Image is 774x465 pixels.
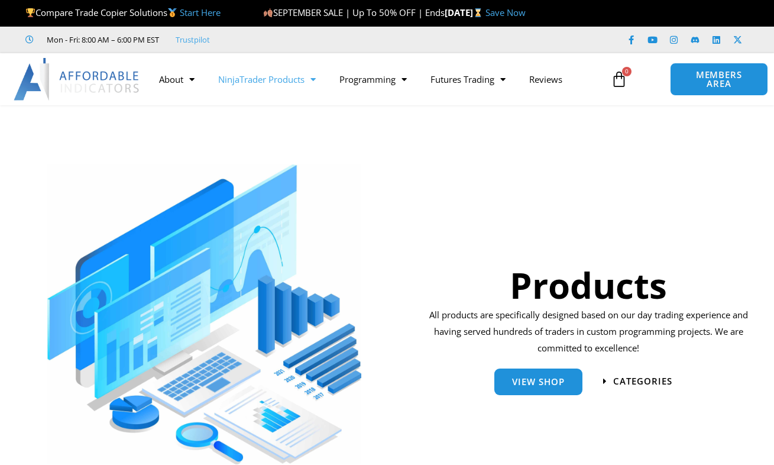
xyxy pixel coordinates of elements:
span: View Shop [512,377,565,386]
a: MEMBERS AREA [670,63,768,96]
a: Programming [328,66,419,93]
a: Save Now [485,7,526,18]
a: Trustpilot [176,33,210,47]
a: About [147,66,206,93]
img: 🏆 [26,8,35,17]
a: View Shop [494,369,582,395]
a: NinjaTrader Products [206,66,328,93]
a: Futures Trading [419,66,517,93]
span: Mon - Fri: 8:00 AM – 6:00 PM EST [44,33,159,47]
a: categories [603,377,672,386]
span: SEPTEMBER SALE | Up To 50% OFF | Ends [263,7,445,18]
img: ⌛ [474,8,482,17]
a: Reviews [517,66,574,93]
img: 🥇 [168,8,177,17]
img: 🍂 [264,8,273,17]
p: All products are specifically designed based on our day trading experience and having served hund... [425,307,752,357]
span: categories [613,377,672,386]
img: ProductsSection scaled | Affordable Indicators – NinjaTrader [47,164,361,464]
nav: Menu [147,66,604,93]
a: 0 [593,62,645,96]
img: LogoAI | Affordable Indicators – NinjaTrader [14,58,141,101]
span: MEMBERS AREA [682,70,756,88]
a: Start Here [180,7,221,18]
strong: [DATE] [445,7,485,18]
span: 0 [622,67,631,76]
span: Compare Trade Copier Solutions [25,7,221,18]
h1: Products [425,260,752,310]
